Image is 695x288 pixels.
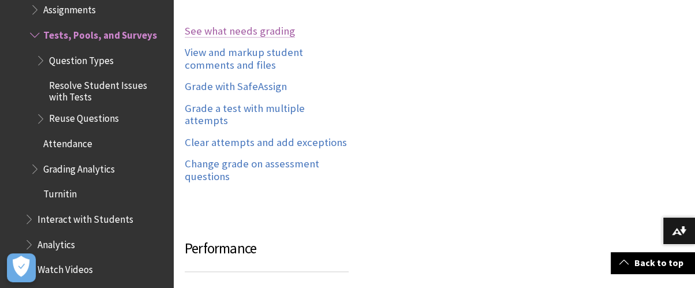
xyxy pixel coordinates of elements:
[185,238,349,272] h3: Performance
[185,136,347,149] a: Clear attempts and add exceptions
[7,253,36,282] button: Open Preferences
[43,134,92,149] span: Attendance
[49,51,114,66] span: Question Types
[185,102,349,128] a: Grade a test with multiple attempts
[49,76,165,103] span: Resolve Student Issues with Tests
[185,46,349,72] a: View and markup student comments and files
[611,252,695,274] a: Back to top
[185,25,295,38] a: See what needs grading
[43,25,157,41] span: Tests, Pools, and Surveys
[185,80,287,93] a: Grade with SafeAssign
[43,185,77,200] span: Turnitin
[38,260,93,276] span: Watch Videos
[38,235,75,250] span: Analytics
[43,159,115,175] span: Grading Analytics
[49,109,119,125] span: Reuse Questions
[185,158,349,183] a: Change grade on assessment questions
[38,210,133,225] span: Interact with Students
